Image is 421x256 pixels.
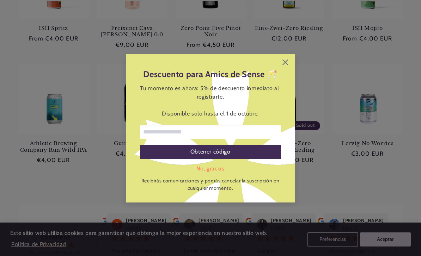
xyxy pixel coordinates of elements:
div: No, gracias [140,164,281,173]
header: Descuento para Amics de Sense 🥂 [140,68,281,81]
div: Tu momento es ahora: 5% de descuento inmediato al registrarte. Disponible solo hasta el 1 de octu... [140,84,281,118]
div: Obtener código [190,145,231,159]
div: Obtener código [140,145,281,159]
p: Recibirás comunicaciones y podrás cancelar la suscripción en cualquier momento. [140,177,281,192]
input: Correo electrónico [140,125,281,139]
